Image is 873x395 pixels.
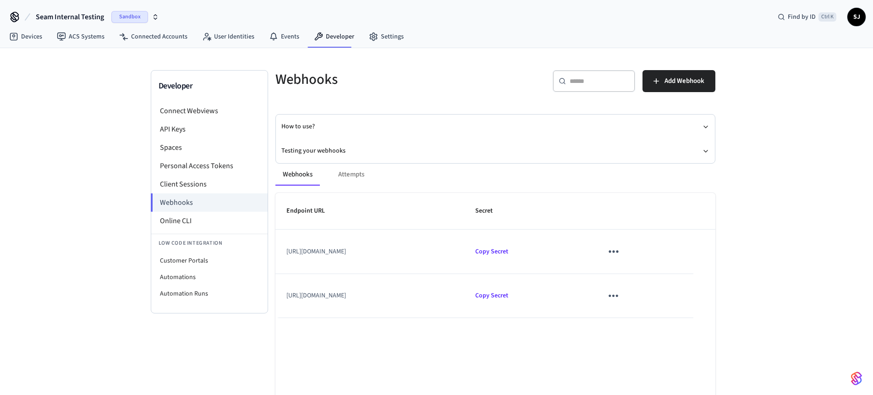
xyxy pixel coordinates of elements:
[111,11,148,23] span: Sandbox
[275,230,465,274] td: [URL][DOMAIN_NAME]
[112,28,195,45] a: Connected Accounts
[275,274,465,318] td: [URL][DOMAIN_NAME]
[851,371,862,386] img: SeamLogoGradient.69752ec5.svg
[307,28,362,45] a: Developer
[847,8,866,26] button: SJ
[159,80,260,93] h3: Developer
[475,291,508,300] span: Copied!
[664,75,704,87] span: Add Webhook
[848,9,865,25] span: SJ
[151,102,268,120] li: Connect Webviews
[788,12,816,22] span: Find by ID
[281,115,709,139] button: How to use?
[286,204,337,218] span: Endpoint URL
[151,252,268,269] li: Customer Portals
[36,11,104,22] span: Seam Internal Testing
[151,234,268,252] li: Low Code Integration
[275,70,490,89] h5: Webhooks
[818,12,836,22] span: Ctrl K
[475,247,508,256] span: Copied!
[275,164,320,186] button: Webhooks
[2,28,49,45] a: Devices
[275,164,715,186] div: ant example
[151,193,268,212] li: Webhooks
[770,9,844,25] div: Find by IDCtrl K
[262,28,307,45] a: Events
[151,157,268,175] li: Personal Access Tokens
[275,193,715,318] table: sticky table
[151,269,268,285] li: Automations
[151,138,268,157] li: Spaces
[642,70,715,92] button: Add Webhook
[195,28,262,45] a: User Identities
[151,175,268,193] li: Client Sessions
[281,139,709,163] button: Testing your webhooks
[475,204,505,218] span: Secret
[49,28,112,45] a: ACS Systems
[151,212,268,230] li: Online CLI
[151,120,268,138] li: API Keys
[362,28,411,45] a: Settings
[151,285,268,302] li: Automation Runs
